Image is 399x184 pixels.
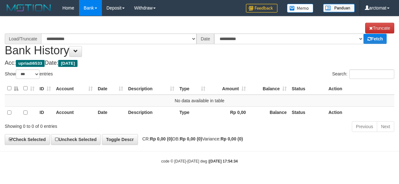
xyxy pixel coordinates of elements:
[246,4,277,13] img: Feedback.jpg
[177,106,208,119] th: Type
[352,121,377,132] a: Previous
[326,106,394,119] th: Action
[289,106,326,119] th: Status
[102,134,138,145] a: Toggle Descr
[5,121,161,129] div: Showing 0 to 0 of 0 entries
[177,82,208,95] th: Type: activate to sort column ascending
[5,82,21,95] th: : activate to sort column descending
[365,23,394,33] a: Truncate
[332,69,394,79] label: Search:
[221,136,243,141] strong: Rp 0,00 (0)
[323,4,355,12] img: panduan.png
[37,82,53,95] th: ID: activate to sort column ascending
[287,4,314,13] img: Button%20Memo.svg
[51,134,101,145] a: Uncheck Selected
[248,106,289,119] th: Balance
[53,82,95,95] th: Account: activate to sort column ascending
[21,82,37,95] th: : activate to sort column ascending
[5,95,394,107] td: No data available in table
[208,106,248,119] th: Rp 0,00
[95,106,126,119] th: Date
[161,159,238,163] small: code © [DATE]-[DATE] dwg |
[196,33,214,44] div: Date
[16,69,40,79] select: Showentries
[209,159,238,163] strong: [DATE] 17:54:34
[289,82,326,95] th: Status
[326,82,394,95] th: Action
[5,60,394,66] h4: Acc: Date:
[150,136,172,141] strong: Rp 0,00 (0)
[364,34,387,44] a: Fetch
[126,106,177,119] th: Description
[5,69,53,79] label: Show entries
[180,136,202,141] strong: Rp 0,00 (0)
[5,23,394,57] h1: Bank History
[377,121,394,132] a: Next
[37,106,53,119] th: ID
[95,82,126,95] th: Date: activate to sort column ascending
[349,69,394,79] input: Search:
[16,60,45,67] span: upriadi6533
[5,33,41,44] div: Load/Truncate
[139,136,243,141] span: CR: DB: Variance:
[53,106,95,119] th: Account
[5,3,53,13] img: MOTION_logo.png
[58,60,78,67] span: [DATE]
[126,82,177,95] th: Description: activate to sort column ascending
[248,82,289,95] th: Balance: activate to sort column ascending
[208,82,248,95] th: Amount: activate to sort column ascending
[5,134,50,145] a: Check Selected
